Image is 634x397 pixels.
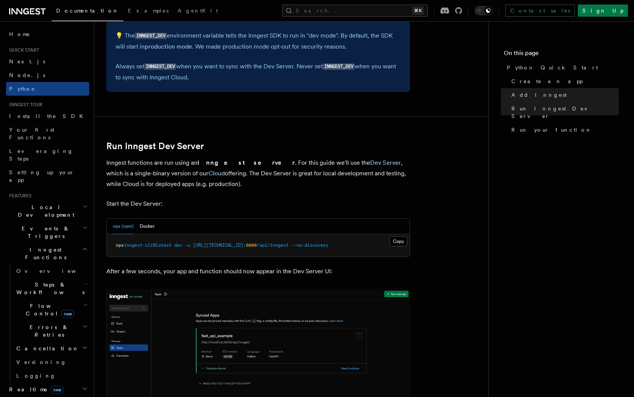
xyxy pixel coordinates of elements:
a: Your first Functions [6,123,89,144]
span: Flow Control [13,302,84,317]
span: dev [174,243,182,248]
a: Create an app [508,74,619,88]
span: Versioning [16,359,66,365]
span: Run your function [511,126,592,134]
button: npx (npm) [113,219,134,234]
a: Node.js [6,68,89,82]
a: Python Quick Start [504,61,619,74]
span: Add Inngest [511,91,567,99]
span: Logging [16,373,56,379]
p: Start the Dev Server: [106,198,410,209]
span: Leveraging Steps [9,148,73,162]
a: Home [6,27,89,41]
button: Events & Triggers [6,222,89,243]
button: Toggle dark mode [475,6,493,15]
button: Errors & Retries [13,320,89,342]
a: production mode [145,43,192,50]
a: Dev Server [370,159,401,166]
span: Setting up your app [9,169,74,183]
span: Inngest Functions [6,246,82,261]
code: INNGEST_DEV [135,33,167,39]
span: Install the SDK [9,113,88,119]
span: Cancellation [13,345,79,352]
p: Always set when you want to sync with the Dev Server. Never set when you want to sync with Innges... [115,61,401,83]
strong: Inngest server [197,159,295,166]
a: Examples [123,2,173,20]
button: Realtimenew [6,383,89,396]
span: Steps & Workflows [13,281,85,296]
span: Examples [128,8,169,14]
a: Sign Up [578,5,628,17]
span: npx [116,243,124,248]
a: Setting up your app [6,165,89,187]
span: Features [6,193,32,199]
a: Run your function [508,123,619,137]
h4: On this page [504,49,619,61]
span: Node.js [9,72,45,78]
a: Versioning [13,355,89,369]
span: 8000 [246,243,257,248]
a: Overview [13,264,89,278]
span: Python Quick Start [507,64,598,71]
span: AgentKit [178,8,218,14]
button: Search...⌘K [282,5,428,17]
button: Local Development [6,200,89,222]
kbd: ⌘K [413,7,423,14]
a: Next.js [6,55,89,68]
span: Documentation [56,8,119,14]
span: inngest-cli@latest [124,243,172,248]
span: /api/inngest [257,243,289,248]
span: Overview [16,268,95,274]
p: Inngest functions are run using an . For this guide we'll use the , which is a single-binary vers... [106,158,410,189]
button: Inngest Functions [6,243,89,264]
a: Python [6,82,89,96]
button: Copy [390,236,407,246]
button: Docker [140,219,155,234]
span: -u [185,243,190,248]
span: Quick start [6,47,39,53]
a: AgentKit [173,2,222,20]
a: Run Inngest Dev Server [106,141,204,151]
p: 💡 The environment variable tells the Inngest SDK to run in "dev mode". By default, the SDK will s... [115,30,401,52]
span: Python [9,86,37,92]
span: [URL][TECHNICAL_ID]: [193,243,246,248]
span: Local Development [6,203,83,219]
a: Run Inngest Dev Server [508,102,619,123]
button: Steps & Workflows [13,278,89,299]
span: Your first Functions [9,127,54,140]
span: --no-discovery [291,243,328,248]
span: new [51,386,63,394]
span: Events & Triggers [6,225,83,240]
p: After a few seconds, your app and function should now appear in the Dev Server UI: [106,266,410,277]
a: Logging [13,369,89,383]
a: Contact sales [505,5,575,17]
span: Inngest tour [6,102,43,108]
a: Install the SDK [6,109,89,123]
code: INNGEST_DEV [323,63,355,70]
button: Flow Controlnew [13,299,89,320]
div: Inngest Functions [6,264,89,383]
code: INNGEST_DEV [144,63,176,70]
span: Create an app [511,77,583,85]
a: Documentation [52,2,123,21]
span: Next.js [9,58,45,65]
button: Cancellation [13,342,89,355]
span: new [62,310,74,318]
span: Errors & Retries [13,323,82,339]
span: Home [9,30,30,38]
a: Cloud [208,170,225,177]
span: Run Inngest Dev Server [511,105,619,120]
span: Realtime [6,386,63,393]
a: Add Inngest [508,88,619,102]
a: Leveraging Steps [6,144,89,165]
